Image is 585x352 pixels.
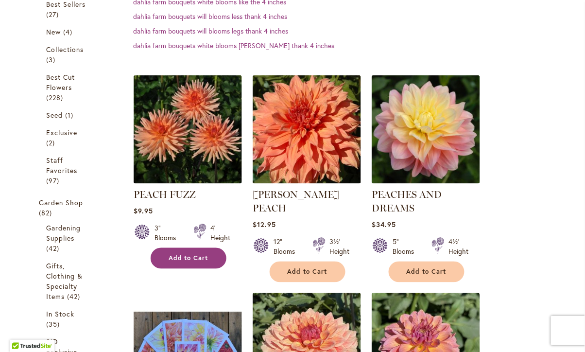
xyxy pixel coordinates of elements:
div: 3½' Height [329,237,349,257]
span: Best Cut Flowers [46,72,75,92]
button: Add to Cart [389,262,465,282]
span: Add to Cart [407,268,447,276]
a: In Stock [46,309,88,330]
span: Gardening Supplies [46,224,81,243]
span: 4 [63,27,75,37]
a: Gifts, Clothing &amp; Specialty Items [46,261,88,302]
a: dahlia farm bouquets white blooms [PERSON_NAME] thank 4 inches [133,41,334,50]
div: 3" Blooms [155,224,182,243]
a: PEACHES AND DREAMS [372,176,480,186]
a: New [46,27,88,37]
span: 228 [46,92,66,103]
iframe: Launch Accessibility Center [7,317,34,345]
span: New [46,27,61,36]
span: $34.95 [372,220,396,229]
a: Sherwood's Peach [253,176,361,186]
button: Add to Cart [151,248,226,269]
span: 97 [46,176,62,186]
span: 3 [46,54,58,65]
a: [PERSON_NAME] PEACH [253,189,339,214]
a: Staff Favorites [46,155,88,186]
img: PEACH FUZZ [134,75,242,184]
span: 35 [46,319,62,330]
span: Exclusive [46,128,77,137]
a: dahlia farm bouquets will blooms less thank 4 inches [133,12,287,21]
span: Collections [46,45,84,54]
span: Staff Favorites [46,156,77,175]
div: 5" Blooms [393,237,420,257]
span: 82 [39,208,54,218]
span: In Stock [46,310,74,319]
img: Sherwood's Peach [253,75,361,184]
span: Add to Cart [169,254,208,263]
span: Gifts, Clothing & Specialty Items [46,262,83,301]
a: Seed [46,110,88,120]
span: Seed [46,110,63,120]
span: $12.95 [253,220,276,229]
span: $9.95 [134,207,153,216]
a: Gardening Supplies [46,223,88,254]
span: 2 [46,138,57,148]
span: 1 [65,110,76,120]
a: dahlia farm bouquets will blooms legs thank 4 inches [133,26,288,35]
a: Best Cut Flowers [46,72,88,103]
a: PEACHES AND DREAMS [372,189,442,214]
span: Garden Shop [39,198,84,208]
span: Add to Cart [288,268,327,276]
span: 42 [67,292,83,302]
a: PEACH FUZZ [134,176,242,186]
a: Exclusive [46,127,88,148]
a: Collections [46,44,88,65]
button: Add to Cart [270,262,345,282]
a: Garden Shop [39,198,95,218]
div: 4' Height [210,224,230,243]
span: 27 [46,9,61,19]
div: 12" Blooms [274,237,301,257]
img: PEACHES AND DREAMS [372,75,480,184]
span: 42 [46,244,62,254]
div: 4½' Height [448,237,468,257]
a: PEACH FUZZ [134,189,196,201]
